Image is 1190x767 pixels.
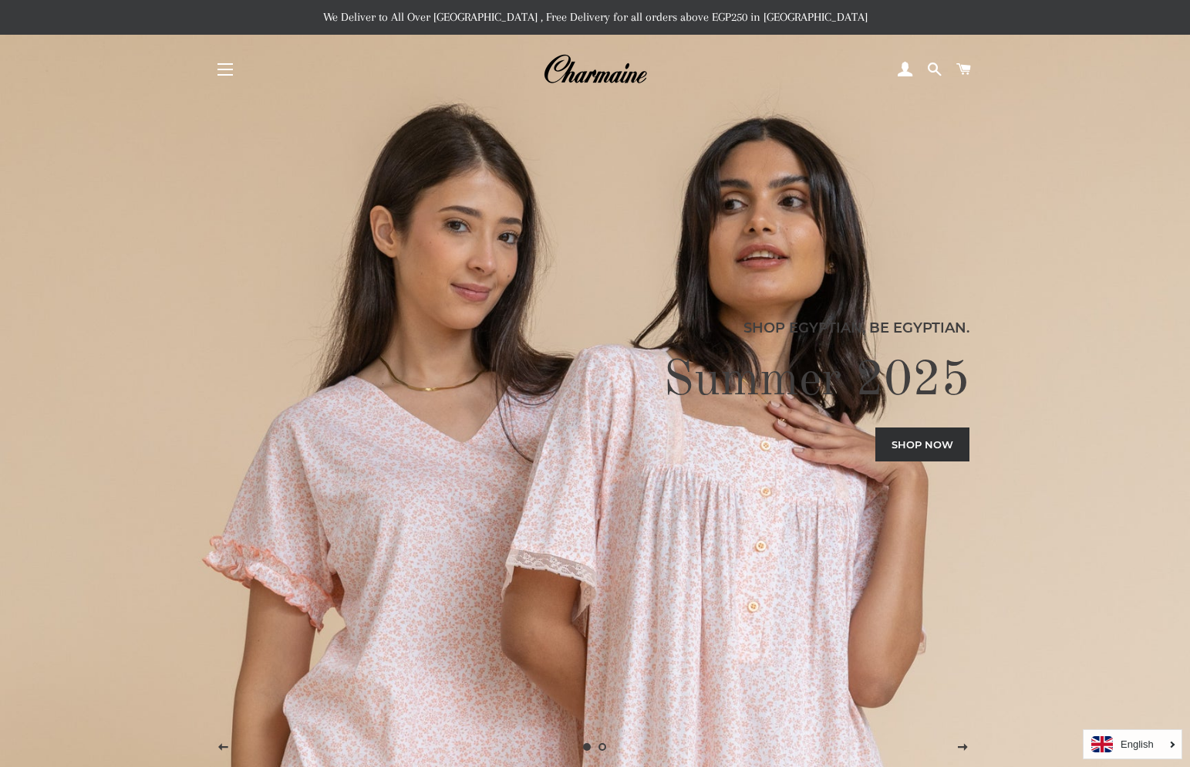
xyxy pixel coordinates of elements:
a: Shop now [875,427,969,461]
h2: Summer 2025 [221,350,969,412]
a: Load slide 2 [595,739,611,755]
img: Charmaine Egypt [543,52,647,86]
button: Next slide [943,728,982,767]
button: Previous slide [204,728,242,767]
i: English [1121,739,1154,749]
a: Slide 1, current [580,739,595,755]
a: English [1091,736,1174,752]
p: Shop Egyptian, Be Egyptian. [221,317,969,339]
